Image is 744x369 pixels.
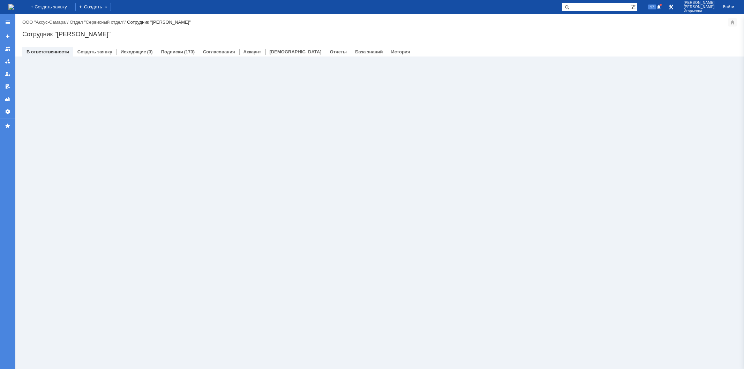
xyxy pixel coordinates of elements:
[630,3,637,10] span: Расширенный поиск
[684,9,715,13] span: Игорьевна
[2,106,13,117] a: Настройки
[2,31,13,42] a: Создать заявку
[2,43,13,54] a: Заявки на командах
[70,20,125,25] a: Отдел "Сервисный отдел"
[127,20,191,25] div: Сотрудник "[PERSON_NAME]"
[391,49,410,54] a: История
[121,49,146,54] a: Исходящие
[70,20,127,25] div: /
[8,4,14,10] img: logo
[667,3,675,11] a: Перейти в интерфейс администратора
[8,4,14,10] a: Перейти на домашнюю страницу
[684,1,715,5] span: [PERSON_NAME]
[27,49,69,54] a: В ответственности
[75,3,111,11] div: Создать
[648,5,656,9] span: 97
[203,49,235,54] a: Согласования
[22,20,67,25] a: ООО "Аксус-Самара"
[684,5,715,9] span: [PERSON_NAME]
[22,31,737,38] div: Сотрудник "[PERSON_NAME]"
[77,49,112,54] a: Создать заявку
[184,49,195,54] div: (173)
[243,49,261,54] a: Аккаунт
[355,49,383,54] a: База знаний
[147,49,153,54] div: (3)
[728,18,737,27] div: Сделать домашней страницей
[2,68,13,80] a: Мои заявки
[161,49,183,54] a: Подписки
[2,93,13,105] a: Отчеты
[2,81,13,92] a: Мои согласования
[330,49,347,54] a: Отчеты
[2,56,13,67] a: Заявки в моей ответственности
[22,20,70,25] div: /
[270,49,322,54] a: [DEMOGRAPHIC_DATA]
